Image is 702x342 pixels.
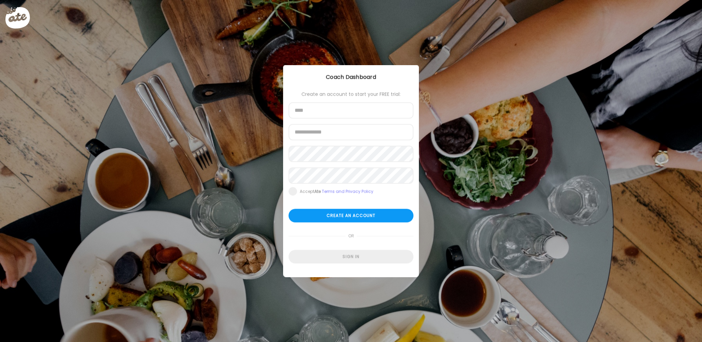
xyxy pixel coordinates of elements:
[300,189,373,194] div: Accept
[289,209,413,223] div: Create an account
[314,189,321,194] b: Ate
[283,73,419,81] div: Coach Dashboard
[289,250,413,264] div: Sign in
[289,92,413,97] div: Create an account to start your FREE trial:
[322,189,373,194] a: Terms and Privacy Policy
[346,229,357,243] span: or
